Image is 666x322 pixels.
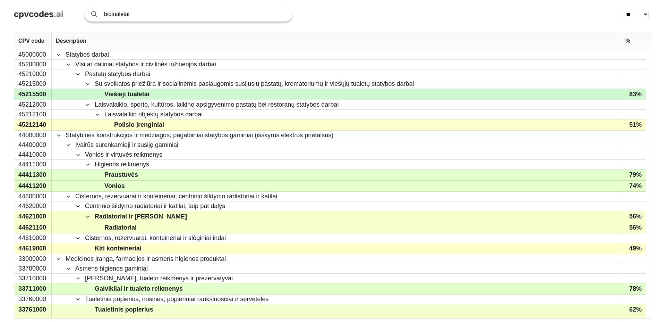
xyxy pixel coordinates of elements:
span: Higienos reikmenys [95,160,149,169]
div: 44411300 [14,170,52,180]
span: Centrinio šildymo radiatoriai ir katilai, taip pat dalys [85,202,225,210]
div: 44400000 [14,140,52,150]
span: Poilsio įrenginiai [114,120,164,130]
div: 44000000 [14,131,52,140]
div: 44619000 [14,243,52,254]
div: 45215500 [14,89,52,100]
div: 45200000 [14,60,52,69]
div: 44411200 [14,181,52,191]
span: Asmens higienos gaminiai [75,264,148,273]
div: 45000000 [14,50,52,59]
span: CPV code [18,38,44,44]
div: 83% [621,89,646,100]
span: Radiatoriai [104,223,137,233]
div: 33710000 [14,274,52,283]
div: 62% [621,304,646,315]
span: .ai [53,9,63,19]
div: 51% [621,119,646,130]
span: Laisvalaikio, sporto, kultūros, laikino apsigyvenimo pastatų bei restoranų statybos darbai [95,100,339,109]
div: 45212000 [14,100,52,109]
span: Description [56,38,86,44]
div: 44610000 [14,233,52,243]
div: 33761000 [14,304,52,315]
div: 33760000 [14,295,52,304]
div: 44600000 [14,192,52,201]
span: cpvcodes [14,9,53,19]
div: 78% [621,283,646,294]
span: Praustuvės [104,170,138,180]
div: 45210000 [14,69,52,79]
span: Statybinės konstrukcijos ir medžiagos; pagalbiniai statybos gaminiai (išskyrus elektros prietaisus) [66,131,333,140]
div: 45215000 [14,79,52,89]
span: Tualetinis popierius [95,305,153,315]
div: 33000000 [14,254,52,264]
div: 49% [621,243,646,254]
span: Cisternos, rezervuarai, konteineriai ir slėginiai indai [85,234,226,242]
div: 79% [621,170,646,180]
span: % [625,38,630,44]
span: Vonios [104,181,125,191]
div: 56% [621,211,646,222]
div: 45212100 [14,110,52,119]
span: [PERSON_NAME], tualeto reikmenys ir prezervatyvai [85,274,233,283]
span: Statybos darbai [66,50,109,59]
span: Radiatoriai ir [PERSON_NAME] [95,212,187,222]
span: Gaivikliai ir tualeto reikmenys [95,284,183,294]
div: 44410000 [14,150,52,159]
div: 44621000 [14,211,52,222]
div: 74% [621,181,646,191]
span: Kiti konteineriai [95,243,142,254]
div: 33700000 [14,264,52,273]
div: 45212140 [14,119,52,130]
div: 33711000 [14,283,52,294]
span: Medicinos įranga, farmacijos ir asmens higienos produktai [66,255,226,263]
input: Search products or services... [104,7,285,21]
span: Įvairūs surenkamieji ir susiję gaminiai [75,141,178,149]
div: 44411000 [14,160,52,169]
span: Laisvalaikio objektų statybos darbai [104,110,203,119]
span: Visi ar daliniai statybos ir civilinės inžinerijos darbai [75,60,216,69]
div: 44621100 [14,222,52,233]
span: Viešieji tualetai [104,89,150,99]
div: 44620000 [14,201,52,211]
div: 56% [621,222,646,233]
span: Tualetinis popierius, nosinės, popieriniai rankšluosčiai ir servetėlės [85,295,269,304]
a: cpvcodes.ai [14,9,63,19]
span: Cisternos, rezervuarai ir konteineriai; centrinio šildymo radiatoriai ir katilai [75,192,277,201]
span: Pastatų statybos darbai [85,70,150,79]
span: Vonios ir virtuvės reikmenys [85,150,162,159]
span: Su sveikatos priežiūra ir socialinėmis paslaugomis susijusių pastatų, krematoriumų ir viešųjų tua... [95,80,414,88]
